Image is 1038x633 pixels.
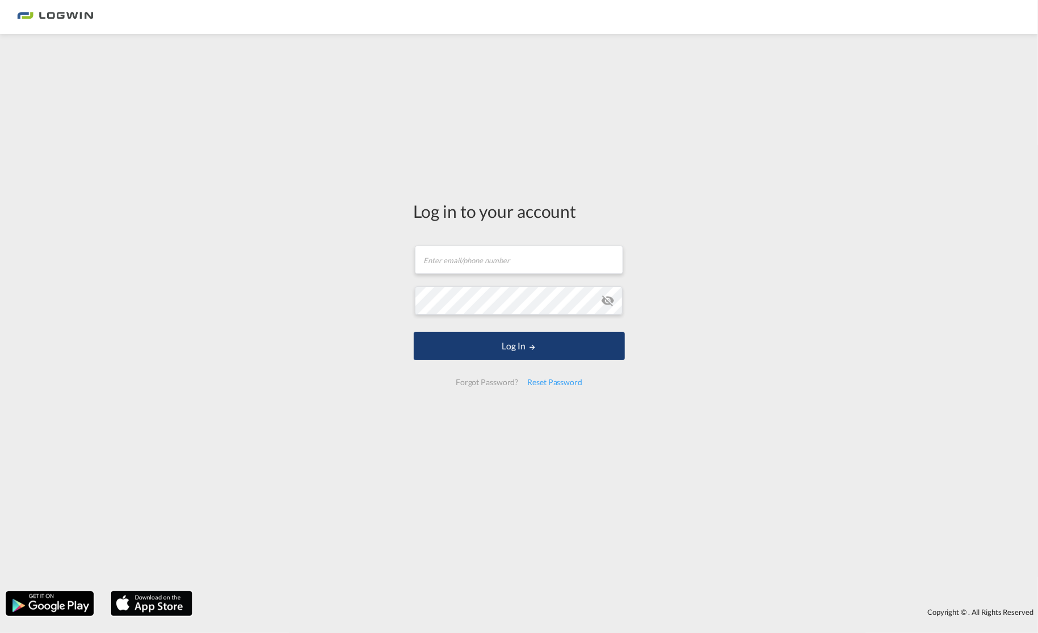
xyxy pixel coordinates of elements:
img: google.png [5,590,95,617]
img: apple.png [110,590,194,617]
div: Reset Password [523,372,587,393]
div: Log in to your account [414,199,625,223]
input: Enter email/phone number [415,246,623,274]
img: bc73a0e0d8c111efacd525e4c8ad7d32.png [17,5,94,30]
button: LOGIN [414,332,625,360]
div: Copyright © . All Rights Reserved [198,602,1038,622]
md-icon: icon-eye-off [601,294,615,307]
div: Forgot Password? [451,372,523,393]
